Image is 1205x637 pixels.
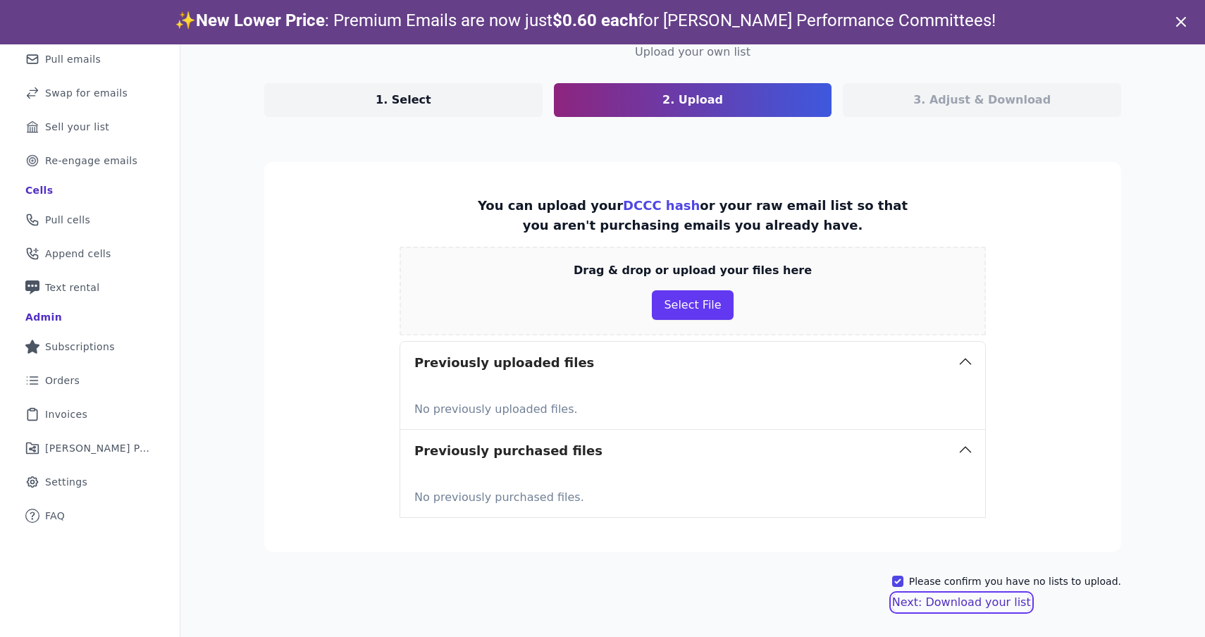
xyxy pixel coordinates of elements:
[11,500,168,531] a: FAQ
[11,433,168,464] a: [PERSON_NAME] Performance
[264,83,543,117] a: 1. Select
[11,204,168,235] a: Pull cells
[376,92,431,109] p: 1. Select
[11,238,168,269] a: Append cells
[11,272,168,303] a: Text rental
[45,154,137,168] span: Re-engage emails
[11,365,168,396] a: Orders
[400,430,985,472] button: Previously purchased files
[635,44,750,61] h4: Upload your own list
[45,407,87,421] span: Invoices
[913,92,1051,109] p: 3. Adjust & Download
[414,441,602,461] h3: Previously purchased files
[25,183,53,197] div: Cells
[25,310,62,324] div: Admin
[652,290,733,320] button: Select File
[11,331,168,362] a: Subscriptions
[623,198,700,213] a: DCCC hash
[45,509,65,523] span: FAQ
[45,475,87,489] span: Settings
[45,340,115,354] span: Subscriptions
[414,395,971,418] p: No previously uploaded files.
[473,196,913,235] p: You can upload your or your raw email list so that you aren't purchasing emails you already have.
[45,213,90,227] span: Pull cells
[45,120,109,134] span: Sell your list
[414,353,594,373] h3: Previously uploaded files
[11,111,168,142] a: Sell your list
[45,52,101,66] span: Pull emails
[662,92,723,109] p: 2. Upload
[45,86,128,100] span: Swap for emails
[45,373,80,388] span: Orders
[11,466,168,497] a: Settings
[400,342,985,384] button: Previously uploaded files
[11,78,168,109] a: Swap for emails
[574,262,812,279] p: Drag & drop or upload your files here
[45,247,111,261] span: Append cells
[45,280,100,295] span: Text rental
[11,145,168,176] a: Re-engage emails
[554,83,832,117] a: 2. Upload
[892,594,1031,611] button: Next: Download your list
[11,44,168,75] a: Pull emails
[45,441,152,455] span: [PERSON_NAME] Performance
[414,483,971,506] p: No previously purchased files.
[11,399,168,430] a: Invoices
[909,574,1121,588] label: Please confirm you have no lists to upload.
